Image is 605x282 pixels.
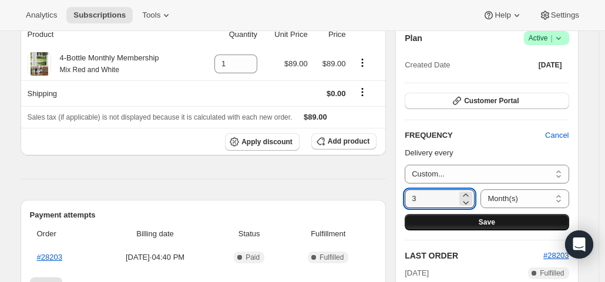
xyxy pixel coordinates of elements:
span: Help [495,11,510,20]
button: Shipping actions [353,86,372,98]
a: #28203 [543,251,569,260]
button: Analytics [19,7,64,23]
span: $89.00 [284,59,308,68]
span: Created Date [405,59,450,71]
span: Customer Portal [464,96,519,106]
button: Subscriptions [66,7,133,23]
button: Apply discount [225,133,300,151]
button: Help [476,7,529,23]
span: Sales tax (if applicable) is not displayed because it is calculated with each new order. [28,113,293,121]
span: | [550,33,552,43]
span: Status [219,228,280,240]
span: Billing date [99,228,211,240]
th: Unit Price [261,22,311,47]
div: Open Intercom Messenger [565,230,593,259]
span: Tools [142,11,160,20]
span: $89.00 [322,59,346,68]
th: Price [311,22,349,47]
span: Paid [246,253,260,262]
span: Settings [551,11,579,20]
p: Delivery every [405,147,569,159]
span: [DATE] · 04:40 PM [99,252,211,263]
button: Save [405,214,569,230]
h2: FREQUENCY [405,130,545,141]
th: Order [30,221,96,247]
button: [DATE] [532,57,569,73]
button: Tools [135,7,179,23]
span: Add product [328,137,369,146]
span: $89.00 [304,113,327,121]
span: Active [529,32,564,44]
h2: Plan [405,32,422,44]
span: Apply discount [241,137,293,147]
span: Analytics [26,11,57,20]
span: [DATE] [539,60,562,70]
span: Fulfillment [287,228,369,240]
th: Product [21,22,199,47]
a: #28203 [37,253,62,261]
span: Fulfilled [320,253,344,262]
button: Settings [532,7,586,23]
th: Shipping [21,80,199,106]
th: Quantity [199,22,261,47]
div: 4-Bottle Monthly Membership [51,52,159,76]
button: Cancel [538,126,576,145]
button: Add product [311,133,377,150]
span: Cancel [545,130,569,141]
small: Mix Red and White [60,66,119,74]
span: Subscriptions [73,11,126,20]
span: Save [479,218,495,227]
span: $0.00 [327,89,346,98]
button: Product actions [353,56,372,69]
h2: LAST ORDER [405,250,543,261]
span: [DATE] [405,267,429,279]
button: #28203 [543,250,569,261]
button: Customer Portal [405,93,569,109]
span: Fulfilled [540,269,564,278]
h2: Payment attempts [30,209,377,221]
